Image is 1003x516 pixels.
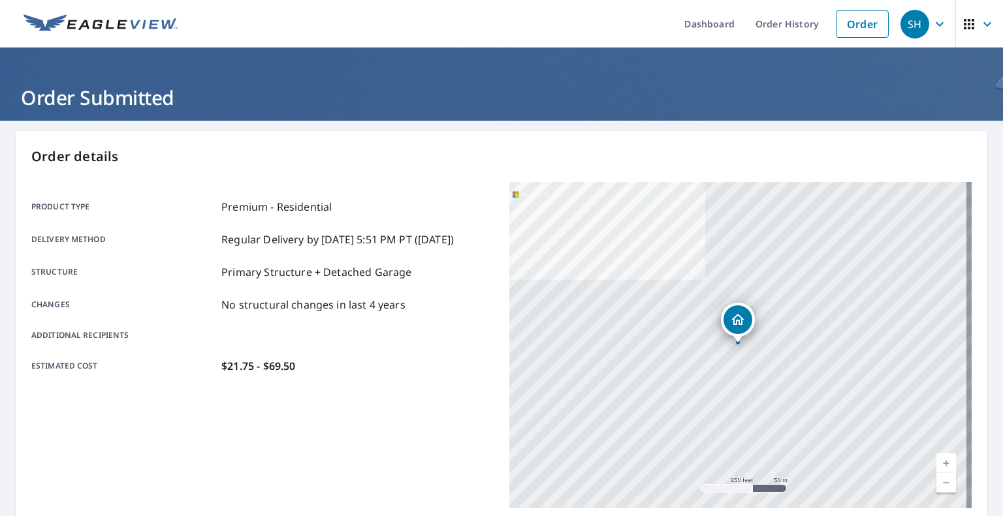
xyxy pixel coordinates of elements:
[16,84,987,111] h1: Order Submitted
[900,10,929,38] div: SH
[31,329,216,341] p: Additional recipients
[221,297,406,312] p: No structural changes in last 4 years
[31,297,216,312] p: Changes
[31,199,216,215] p: Product type
[221,264,411,280] p: Primary Structure + Detached Garage
[31,232,216,247] p: Delivery method
[221,358,295,374] p: $21.75 - $69.50
[31,147,972,166] p: Order details
[721,303,755,343] div: Dropped pin, building 1, Residential property, 638 Head Of Creek Rd Sweetwater, TN 37874
[836,10,889,38] a: Order
[31,358,216,374] p: Estimated cost
[936,473,956,493] a: Current Level 17, Zoom Out
[24,14,178,34] img: EV Logo
[31,264,216,280] p: Structure
[221,232,454,247] p: Regular Delivery by [DATE] 5:51 PM PT ([DATE])
[221,199,332,215] p: Premium - Residential
[936,453,956,473] a: Current Level 17, Zoom In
